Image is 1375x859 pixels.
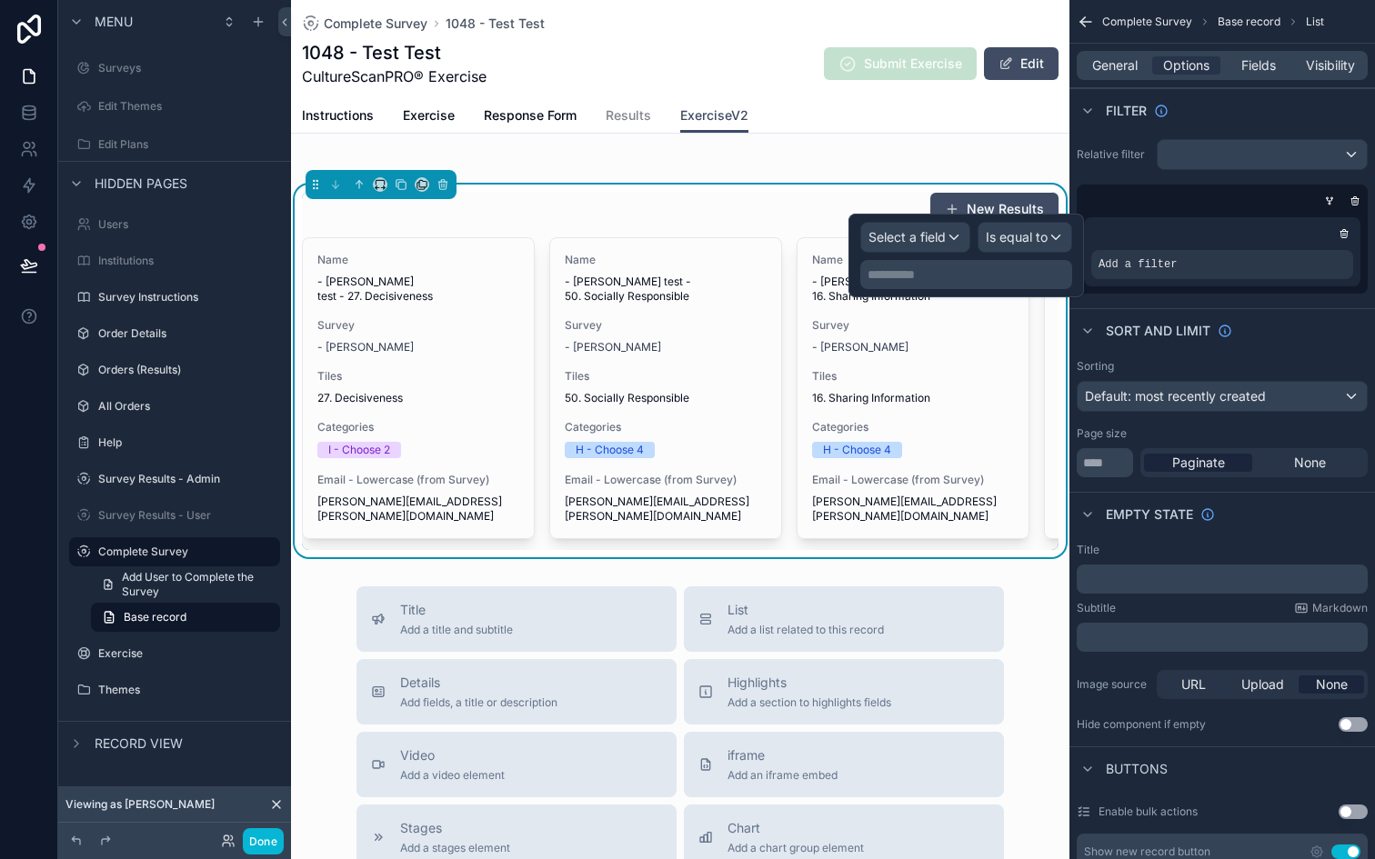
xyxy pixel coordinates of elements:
[565,275,767,304] span: - [PERSON_NAME] test - 50. Socially Responsible
[565,494,767,524] span: [PERSON_NAME][EMAIL_ADDRESS][PERSON_NAME][DOMAIN_NAME]
[1218,15,1280,29] span: Base record
[812,473,1014,487] span: Email - Lowercase (from Survey)
[860,222,970,253] button: Select a field
[91,570,280,599] a: Add User to Complete the Survey
[98,99,276,114] label: Edit Themes
[124,610,186,624] span: Base record
[812,275,1014,304] span: - [PERSON_NAME] test - 16. Sharing Information
[328,442,390,458] div: I - Choose 2
[1077,623,1368,652] div: scrollable content
[812,369,1014,384] span: Tiles
[1106,505,1193,524] span: Empty state
[400,601,513,619] span: Title
[1099,257,1177,272] span: Add a filter
[317,340,414,355] span: - [PERSON_NAME]
[317,253,519,267] span: Name
[565,391,689,405] span: 50. Socially Responsible
[565,318,767,333] span: Survey
[1106,102,1147,120] span: Filter
[1102,15,1192,29] span: Complete Survey
[98,435,276,450] label: Help
[812,420,1014,434] span: Categories
[356,732,677,797] button: VideoAdd a video element
[984,47,1059,80] button: Edit
[98,217,276,232] label: Users
[930,193,1059,225] button: New Results
[1077,381,1368,412] button: Default: most recently created
[69,210,280,239] a: Users
[823,442,891,458] div: H - Choose 4
[1106,760,1168,778] span: Buttons
[69,319,280,348] a: Order Details
[302,237,535,539] a: Name- [PERSON_NAME] test - 27. DecisivenessSurvey- [PERSON_NAME]Tiles27. DecisivenessCategoriesI ...
[728,623,884,637] span: Add a list related to this record
[1077,543,1099,557] label: Title
[1312,601,1368,615] span: Markdown
[1077,359,1114,374] label: Sorting
[317,473,519,487] span: Email - Lowercase (from Survey)
[98,683,276,697] label: Themes
[1316,675,1348,694] span: None
[484,99,577,135] a: Response Form
[98,137,276,152] label: Edit Plans
[69,283,280,312] a: Survey Instructions
[356,659,677,724] button: DetailsAdd fields, a title or description
[728,601,884,619] span: List
[65,797,215,812] span: Viewing as [PERSON_NAME]
[680,106,748,125] span: ExerciseV2
[812,494,1014,524] span: [PERSON_NAME][EMAIL_ADDRESS][PERSON_NAME][DOMAIN_NAME]
[324,15,427,33] span: Complete Survey
[98,544,269,559] label: Complete Survey
[1241,56,1276,75] span: Fields
[812,318,1014,333] span: Survey
[69,639,280,668] a: Exercise
[1077,601,1116,615] label: Subtitle
[95,734,183,753] span: Record view
[98,326,276,341] label: Order Details
[98,508,276,523] label: Survey Results - User
[302,99,374,135] a: Instructions
[122,570,269,599] span: Add User to Complete the Survey
[1099,804,1198,819] label: Enable bulk actions
[1306,15,1324,29] span: List
[446,15,545,33] span: 1048 - Test Test
[728,768,838,783] span: Add an iframe embed
[69,392,280,421] a: All Orders
[680,99,748,134] a: ExerciseV2
[317,391,403,405] span: 27. Decisiveness
[565,369,767,384] span: Tiles
[684,732,1004,797] button: iframeAdd an iframe embed
[98,363,276,377] label: Orders (Results)
[565,340,661,355] a: - [PERSON_NAME]
[302,65,487,87] span: CultureScanPRO® Exercise
[400,819,510,837] span: Stages
[400,841,510,855] span: Add a stages element
[728,819,864,837] span: Chart
[978,222,1072,253] button: Is equal to
[1181,675,1206,694] span: URL
[91,603,280,632] a: Base record
[1077,677,1149,692] label: Image source
[69,675,280,704] a: Themes
[1172,454,1225,472] span: Paginate
[684,659,1004,724] button: HighlightsAdd a section to highlights fields
[403,99,455,135] a: Exercise
[812,340,908,355] a: - [PERSON_NAME]
[69,92,280,121] a: Edit Themes
[728,841,864,855] span: Add a chart group element
[98,646,276,661] label: Exercise
[400,695,557,710] span: Add fields, a title or description
[1294,601,1368,615] a: Markdown
[1106,322,1210,340] span: Sort And Limit
[400,768,505,783] span: Add a video element
[606,99,651,135] a: Results
[302,40,487,65] h1: 1048 - Test Test
[1294,454,1326,472] span: None
[317,369,519,384] span: Tiles
[1092,56,1138,75] span: General
[69,54,280,83] a: Surveys
[1306,56,1355,75] span: Visibility
[69,464,280,494] a: Survey Results - Admin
